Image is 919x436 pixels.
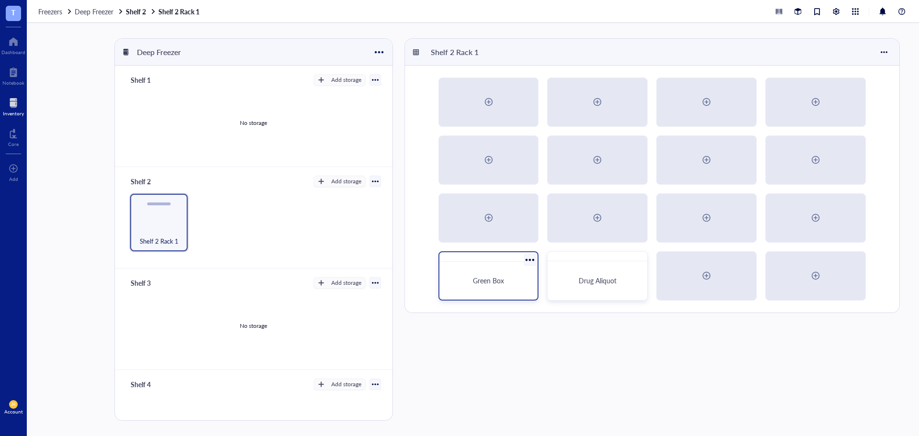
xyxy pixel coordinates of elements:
[331,177,361,186] div: Add storage
[126,73,184,87] div: Shelf 1
[579,276,616,285] span: Drug Aliquot
[3,111,24,116] div: Inventory
[38,7,62,16] span: Freezers
[331,76,361,84] div: Add storage
[314,74,366,86] button: Add storage
[2,80,24,86] div: Notebook
[426,44,484,60] div: Shelf 2 Rack 1
[240,322,267,330] div: No storage
[240,119,267,127] div: No storage
[38,7,73,16] a: Freezers
[126,7,202,16] a: Shelf 2Shelf 2 Rack 1
[8,141,19,147] div: Core
[11,402,16,407] span: JH
[1,34,25,55] a: Dashboard
[4,409,23,414] div: Account
[331,279,361,287] div: Add storage
[2,65,24,86] a: Notebook
[9,176,18,182] div: Add
[75,7,124,16] a: Deep Freezer
[8,126,19,147] a: Core
[3,95,24,116] a: Inventory
[314,277,366,289] button: Add storage
[314,176,366,187] button: Add storage
[1,49,25,55] div: Dashboard
[11,6,16,18] span: T
[331,380,361,389] div: Add storage
[126,378,184,391] div: Shelf 4
[133,44,190,60] div: Deep Freezer
[473,276,504,285] span: Green Box
[75,7,113,16] span: Deep Freezer
[126,175,184,188] div: Shelf 2
[140,236,179,246] span: Shelf 2 Rack 1
[314,379,366,390] button: Add storage
[126,276,184,290] div: Shelf 3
